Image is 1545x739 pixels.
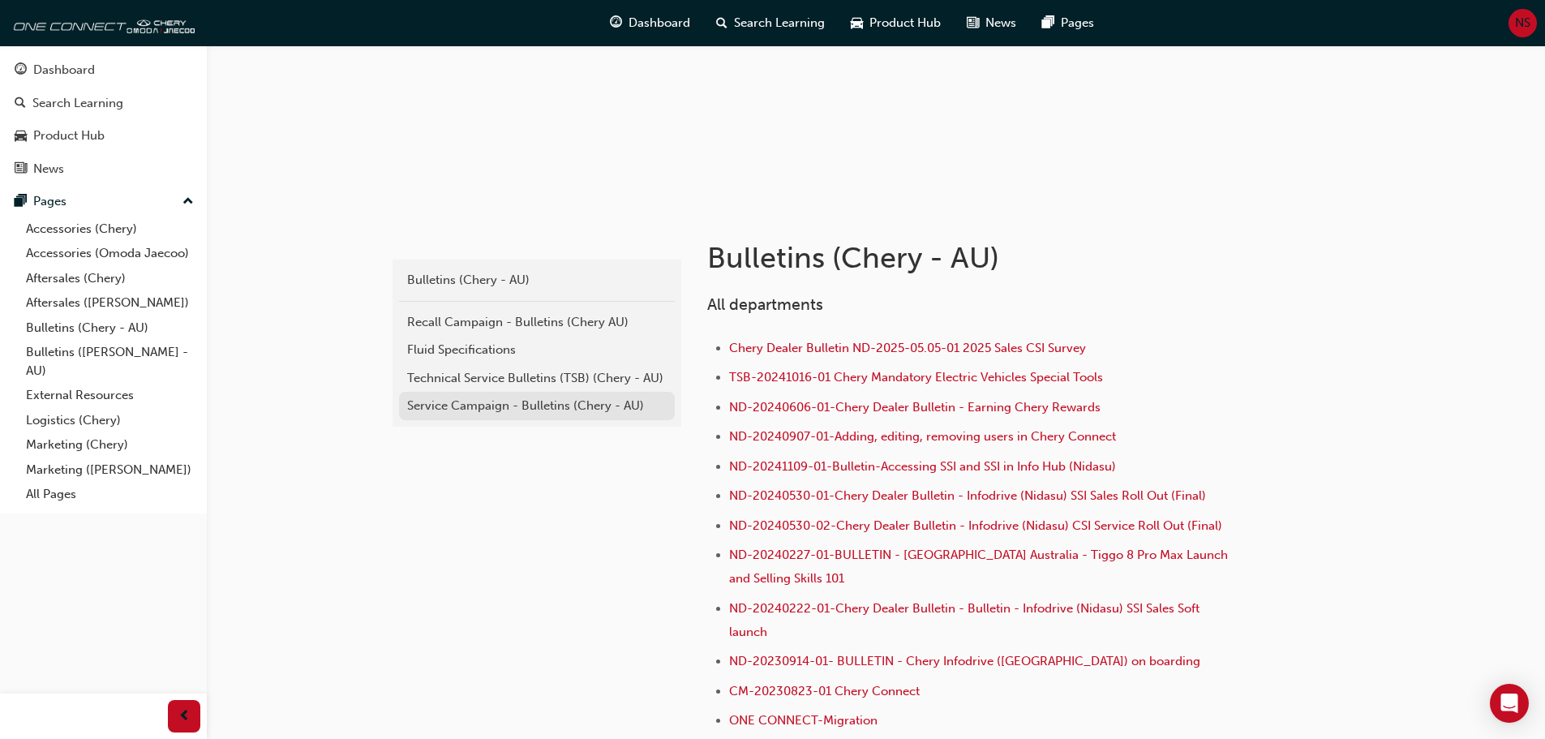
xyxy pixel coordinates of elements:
[399,392,675,420] a: Service Campaign - Bulletins (Chery - AU)
[6,121,200,151] a: Product Hub
[19,482,200,507] a: All Pages
[33,61,95,79] div: Dashboard
[19,290,200,316] a: Aftersales ([PERSON_NAME])
[15,97,26,111] span: search-icon
[19,458,200,483] a: Marketing ([PERSON_NAME])
[729,370,1103,385] a: TSB-20241016-01 Chery Mandatory Electric Vehicles Special Tools
[6,52,200,187] button: DashboardSearch LearningProduct HubNews
[729,429,1116,444] a: ND-20240907-01-Adding, editing, removing users in Chery Connect
[707,295,823,314] span: All departments
[869,14,941,32] span: Product Hub
[1029,6,1107,40] a: pages-iconPages
[1061,14,1094,32] span: Pages
[399,364,675,393] a: Technical Service Bulletins (TSB) (Chery - AU)
[6,55,200,85] a: Dashboard
[967,13,979,33] span: news-icon
[19,266,200,291] a: Aftersales (Chery)
[610,13,622,33] span: guage-icon
[985,14,1016,32] span: News
[729,684,920,698] a: CM-20230823-01 Chery Connect
[19,241,200,266] a: Accessories (Omoda Jaecoo)
[407,313,667,332] div: Recall Campaign - Bulletins (Chery AU)
[729,488,1206,503] a: ND-20240530-01-Chery Dealer Bulletin - Infodrive (Nidasu) SSI Sales Roll Out (Final)
[19,217,200,242] a: Accessories (Chery)
[729,654,1200,668] a: ND-20230914-01- BULLETIN - Chery Infodrive ([GEOGRAPHIC_DATA]) on boarding
[399,336,675,364] a: Fluid Specifications
[6,88,200,118] a: Search Learning
[729,713,878,728] a: ONE CONNECT-Migration
[707,240,1239,276] h1: Bulletins (Chery - AU)
[6,187,200,217] button: Pages
[19,340,200,383] a: Bulletins ([PERSON_NAME] - AU)
[399,308,675,337] a: Recall Campaign - Bulletins (Chery AU)
[838,6,954,40] a: car-iconProduct Hub
[8,6,195,39] img: oneconnect
[729,459,1116,474] a: ND-20241109-01-Bulletin-Accessing SSI and SSI in Info Hub (Nidasu)
[15,63,27,78] span: guage-icon
[15,195,27,209] span: pages-icon
[1490,684,1529,723] div: Open Intercom Messenger
[33,160,64,178] div: News
[729,400,1101,415] a: ND-20240606-01-Chery Dealer Bulletin - Earning Chery Rewards
[399,266,675,294] a: Bulletins (Chery - AU)
[19,383,200,408] a: External Resources
[729,341,1086,355] a: Chery Dealer Bulletin ND-2025-05.05-01 2025 Sales CSI Survey
[729,518,1222,533] a: ND-20240530-02-Chery Dealer Bulletin - Infodrive (Nidasu) CSI Service Roll Out (Final)
[182,191,194,213] span: up-icon
[1042,13,1054,33] span: pages-icon
[729,548,1231,586] a: ND-20240227-01-BULLETIN - [GEOGRAPHIC_DATA] Australia - Tiggo 8 Pro Max Launch and Selling Skills...
[1509,9,1537,37] button: NS
[954,6,1029,40] a: news-iconNews
[32,94,123,113] div: Search Learning
[734,14,825,32] span: Search Learning
[407,271,667,290] div: Bulletins (Chery - AU)
[851,13,863,33] span: car-icon
[729,601,1203,639] a: ND-20240222-01-Chery Dealer Bulletin - Bulletin - Infodrive (Nidasu) SSI Sales Soft launch
[407,341,667,359] div: Fluid Specifications
[178,707,191,727] span: prev-icon
[33,127,105,145] div: Product Hub
[19,316,200,341] a: Bulletins (Chery - AU)
[15,162,27,177] span: news-icon
[407,369,667,388] div: Technical Service Bulletins (TSB) (Chery - AU)
[19,408,200,433] a: Logistics (Chery)
[703,6,838,40] a: search-iconSearch Learning
[1515,14,1530,32] span: NS
[629,14,690,32] span: Dashboard
[597,6,703,40] a: guage-iconDashboard
[407,397,667,415] div: Service Campaign - Bulletins (Chery - AU)
[19,432,200,458] a: Marketing (Chery)
[6,154,200,184] a: News
[716,13,727,33] span: search-icon
[33,192,67,211] div: Pages
[15,129,27,144] span: car-icon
